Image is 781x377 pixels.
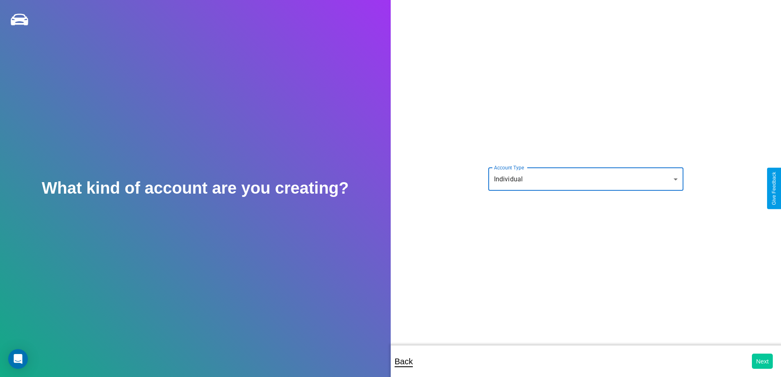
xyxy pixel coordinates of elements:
[488,168,683,191] div: Individual
[42,179,349,197] h2: What kind of account are you creating?
[395,354,413,369] p: Back
[494,164,524,171] label: Account Type
[771,172,777,205] div: Give Feedback
[752,354,773,369] button: Next
[8,349,28,369] div: Open Intercom Messenger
